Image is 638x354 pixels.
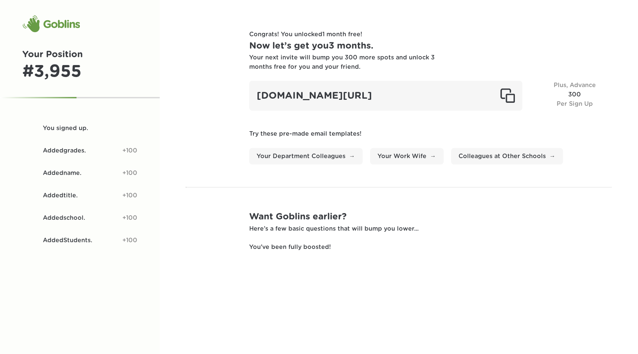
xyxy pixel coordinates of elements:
p: Try these pre-made email templates! [249,129,612,139]
div: Added title . [43,191,117,200]
div: Added Students . [43,236,117,245]
div: [DOMAIN_NAME][URL] [249,81,523,111]
h1: Your Position [22,48,137,62]
div: 300 [537,81,612,111]
span: Plus, Advance [554,82,596,88]
div: +100 [122,236,137,245]
div: +100 [122,191,137,200]
a: Your Department Colleagues [249,148,363,165]
div: +100 [122,146,137,156]
div: Added grades . [43,146,117,156]
div: You signed up. [43,124,132,133]
div: +100 [122,213,137,223]
div: Goblins [22,15,80,33]
a: Colleagues at Other Schools [451,148,563,165]
h1: Want Goblins earlier? [249,210,612,224]
div: Added name . [43,169,117,178]
div: # 3,955 [22,62,137,82]
p: Here’s a few basic questions that will bump you lower... [249,224,612,234]
div: Your next invite will bump you 300 more spots and unlock 3 months free for you and your friend. [249,53,436,72]
span: Per Sign Up [557,101,593,107]
h1: Now let’s get you 3 months . [249,39,612,53]
a: Your Work Wife [370,148,444,165]
p: Congrats! You unlocked 1 month free ! [249,30,612,39]
p: You've been fully boosted! [249,243,612,252]
div: +100 [122,169,137,178]
div: Added school . [43,213,117,223]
